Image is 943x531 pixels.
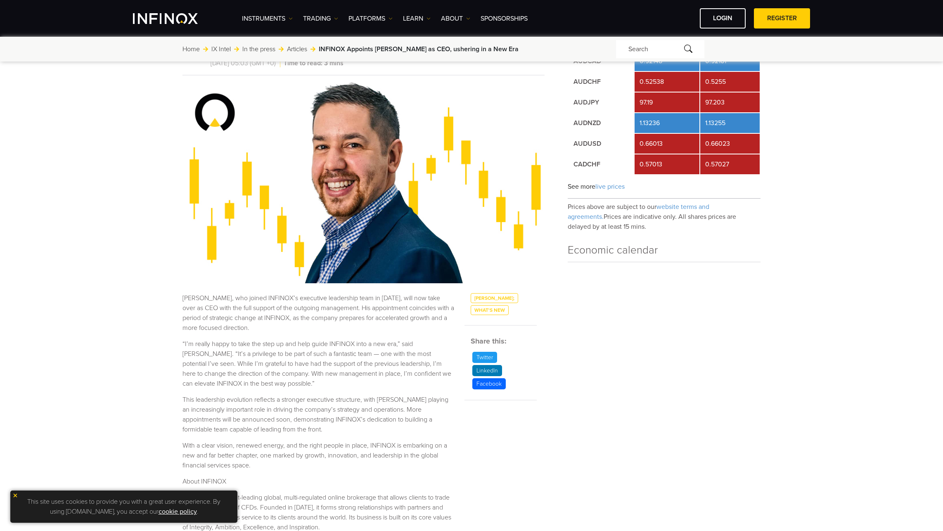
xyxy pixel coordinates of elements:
[568,199,761,232] p: Prices above are subject to our Prices are indicative only. All shares prices are delayed by at l...
[700,8,746,28] a: LOGIN
[569,113,633,133] td: AUDNZD
[569,154,633,174] td: CADCHF
[700,134,760,154] td: 0.66023
[569,134,633,154] td: AUDUSD
[700,92,760,112] td: 97.203
[211,59,280,67] span: [DATE] 05:03 (GMT +0)
[182,476,454,486] p: About INFINOX
[303,14,338,24] a: TRADING
[700,72,760,92] td: 0.5255
[568,242,761,261] h4: Economic calendar
[12,493,18,498] img: yellow close icon
[403,14,431,24] a: Learn
[234,47,239,52] img: arrow-right
[472,378,506,389] p: Facebook
[635,92,699,112] td: 97.19
[319,44,519,54] span: INFINOX Appoints [PERSON_NAME] as CEO, ushering in a New Era
[471,336,537,347] h5: Share this:
[471,365,504,376] a: LinkedIn
[595,183,625,191] span: live prices
[133,13,217,24] a: INFINOX Logo
[754,8,810,28] a: REGISTER
[471,293,518,303] a: [PERSON_NAME];
[348,14,393,24] a: PLATFORMS
[481,14,528,24] a: SPONSORSHIPS
[159,507,197,516] a: cookie policy
[279,47,284,52] img: arrow-right
[282,59,344,67] span: Time to read: 3 mins
[182,441,454,470] p: With a clear vision, renewed energy, and the right people in place, INFINOX is embarking on a new...
[635,154,699,174] td: 0.57013
[568,175,761,199] div: See more
[182,339,454,389] p: “I’m really happy to take the step up and help guide INFINOX into a new era,” said [PERSON_NAME]....
[441,14,470,24] a: ABOUT
[635,134,699,154] td: 0.66013
[310,47,315,52] img: arrow-right
[182,44,200,54] a: Home
[569,72,633,92] td: AUDCHF
[14,495,233,519] p: This site uses cookies to provide you with a great user experience. By using [DOMAIN_NAME], you a...
[616,40,704,58] div: Search
[700,154,760,174] td: 0.57027
[471,352,499,363] a: Twitter
[242,44,275,54] a: In the press
[472,365,502,376] p: LinkedIn
[242,14,293,24] a: Instruments
[700,113,760,133] td: 1.13255
[635,113,699,133] td: 1.13236
[472,352,497,363] p: Twitter
[471,305,509,315] a: What's New
[203,47,208,52] img: arrow-right
[182,293,454,333] p: [PERSON_NAME], who joined INFINOX’s executive leadership team in [DATE], will now take over as CE...
[211,44,231,54] a: IX Intel
[182,395,454,434] p: This leadership evolution reflects a stronger executive structure, with [PERSON_NAME] playing an ...
[471,378,507,389] a: Facebook
[287,44,307,54] a: Articles
[569,92,633,112] td: AUDJPY
[635,72,699,92] td: 0.52538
